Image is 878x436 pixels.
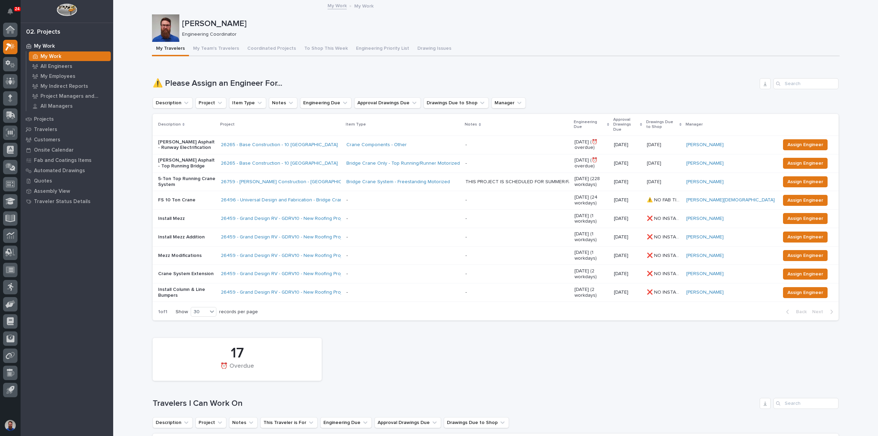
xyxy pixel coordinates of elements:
p: ❌ NO INSTALL DATE! [647,214,682,222]
div: 30 [191,308,207,316]
a: [PERSON_NAME] [686,216,724,222]
p: My Work [34,43,55,49]
p: Assembly View [34,188,70,195]
p: [DATE] [647,159,663,166]
button: Assign Engineer [783,176,828,187]
p: Mezz Modifications [158,253,215,259]
a: My Employees [26,71,113,81]
a: Project Managers and Engineers [26,91,113,101]
p: ❌ NO INSTALL DATE! [647,251,682,259]
p: My Work [354,2,373,9]
p: Manager [686,121,703,128]
p: Traveler Status Details [34,199,91,205]
img: Workspace Logo [57,3,77,16]
p: Engineering Coordinator [182,32,834,37]
a: Traveler Status Details [21,196,113,207]
tr: Install Mezz Addition26459 - Grand Design RV - GDRV10 - New Roofing Project -- [DATE] (1 workdays... [153,228,839,246]
button: Assign Engineer [783,195,828,206]
button: Notifications [3,4,17,19]
p: Item Type [346,121,366,128]
button: Assign Engineer [783,269,828,280]
p: Automated Drawings [34,168,85,174]
a: My Work [328,1,347,9]
button: Approval Drawings Due [354,97,421,108]
p: [DATE] (2 workdays) [574,287,608,298]
p: Install Column & Line Bumpers [158,287,215,298]
p: [DATE] (⏰ overdue) [574,157,608,169]
a: [PERSON_NAME] [686,161,724,166]
tr: Install Mezz26459 - Grand Design RV - GDRV10 - New Roofing Project -- [DATE] (1 workdays)[DATE]❌ ... [153,210,839,228]
p: [DATE] [647,141,663,148]
p: [DATE] [614,234,641,240]
input: Search [773,398,839,409]
a: All Managers [26,101,113,111]
p: Customers [34,137,60,143]
p: - [346,197,460,203]
button: Engineering Due [300,97,352,108]
p: [DATE] [614,142,641,148]
p: [DATE] [647,178,663,185]
a: Travelers [21,124,113,134]
p: [PERSON_NAME] [182,19,837,29]
tr: 5-Ton Top Running Crane System26759 - [PERSON_NAME] Construction - [GEOGRAPHIC_DATA] Department 5... [153,173,839,191]
a: Bridge Crane System - Freestanding Motorized [346,179,450,185]
a: 26459 - Grand Design RV - GDRV10 - New Roofing Project [221,253,349,259]
a: Quotes [21,176,113,186]
tr: Install Column & Line Bumpers26459 - Grand Design RV - GDRV10 - New Roofing Project -- [DATE] (2 ... [153,283,839,302]
p: ❌ NO INSTALL DATE! [647,233,682,240]
span: Assign Engineer [787,233,823,241]
button: Project [195,417,226,428]
button: This Traveler is For [260,417,318,428]
button: Notes [269,97,297,108]
p: ❌ NO INSTALL DATE! [647,270,682,277]
button: Coordinated Projects [243,42,300,56]
p: [DATE] [614,161,641,166]
div: 17 [164,345,310,362]
div: - [465,161,467,166]
input: Search [773,78,839,89]
a: [PERSON_NAME] [686,234,724,240]
button: Approval Drawings Due [375,417,441,428]
a: 26265 - Base Construction - 10 [GEOGRAPHIC_DATA] [221,142,338,148]
span: Assign Engineer [787,178,823,186]
a: [PERSON_NAME] [686,179,724,185]
div: - [465,142,467,148]
a: Bridge Crane Only - Top Running/Runner Motorized [346,161,460,166]
p: [DATE] (2 workdays) [574,268,608,280]
p: [DATE] (228 workdays) [574,176,608,188]
div: - [465,234,467,240]
p: Travelers [34,127,57,133]
p: - [346,253,460,259]
p: My Indirect Reports [40,83,88,90]
p: ❌ NO INSTALL DATE! [647,288,682,295]
p: Show [176,309,188,315]
a: [PERSON_NAME] [686,271,724,277]
tr: Mezz Modifications26459 - Grand Design RV - GDRV10 - New Roofing Project -- [DATE] (1 workdays)[D... [153,246,839,265]
a: [PERSON_NAME] [686,253,724,259]
p: Onsite Calendar [34,147,74,153]
p: Drawings Due to Shop [646,118,677,131]
span: Assign Engineer [787,251,823,260]
p: - [346,290,460,295]
p: ⚠️ NO FAB TIME! [647,196,682,203]
p: records per page [219,309,258,315]
button: Assign Engineer [783,287,828,298]
a: My Work [26,51,113,61]
button: Engineering Priority List [352,42,413,56]
p: Fab and Coatings Items [34,157,92,164]
p: [DATE] (⏰ overdue) [574,139,608,151]
a: Fab and Coatings Items [21,155,113,165]
button: Description [153,417,193,428]
a: 26459 - Grand Design RV - GDRV10 - New Roofing Project [221,234,349,240]
p: Description [158,121,181,128]
button: Drawings Due to Shop [444,417,509,428]
button: To Shop This Week [300,42,352,56]
button: Assign Engineer [783,232,828,243]
button: Assign Engineer [783,139,828,150]
p: - [346,271,460,277]
p: Install Mezz Addition [158,234,215,240]
p: Notes [465,121,477,128]
p: Projects [34,116,54,122]
p: 1 of 1 [153,304,173,320]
